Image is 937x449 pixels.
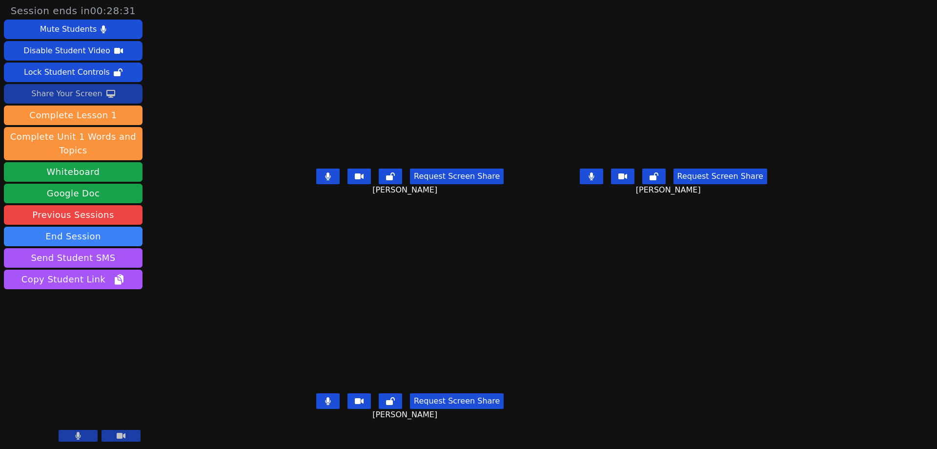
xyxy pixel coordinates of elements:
[90,5,136,17] time: 00:28:31
[4,20,143,39] button: Mute Students
[4,106,143,125] button: Complete Lesson 1
[4,205,143,225] a: Previous Sessions
[673,169,767,184] button: Request Screen Share
[24,64,110,80] div: Lock Student Controls
[4,127,143,160] button: Complete Unit 1 Words and Topics
[372,409,440,421] span: [PERSON_NAME]
[372,184,440,196] span: [PERSON_NAME]
[410,393,504,409] button: Request Screen Share
[4,162,143,182] button: Whiteboard
[40,21,97,37] div: Mute Students
[4,63,143,82] button: Lock Student Controls
[410,169,504,184] button: Request Screen Share
[4,84,143,104] button: Share Your Screen
[4,184,143,203] a: Google Doc
[31,86,102,102] div: Share Your Screen
[11,4,136,18] span: Session ends in
[21,273,125,286] span: Copy Student Link
[23,43,110,59] div: Disable Student Video
[4,270,143,289] button: Copy Student Link
[4,41,143,61] button: Disable Student Video
[4,227,143,246] button: End Session
[636,184,703,196] span: [PERSON_NAME]
[4,248,143,268] button: Send Student SMS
